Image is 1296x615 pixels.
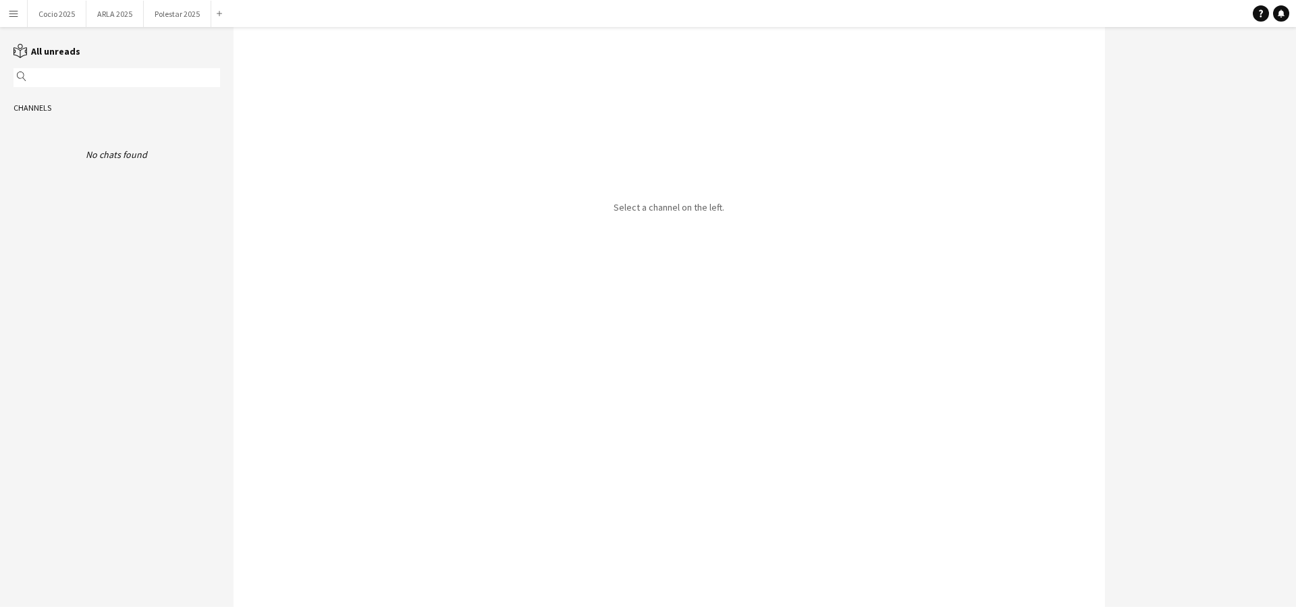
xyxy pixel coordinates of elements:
button: ARLA 2025 [86,1,144,27]
p: Select a channel on the left. [614,201,724,213]
a: All unreads [13,45,80,57]
button: Cocio 2025 [28,1,86,27]
div: No chats found [13,149,220,161]
button: Polestar 2025 [144,1,211,27]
